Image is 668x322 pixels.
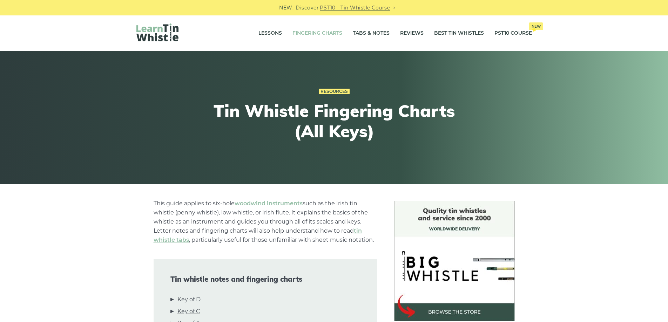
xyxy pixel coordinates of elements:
a: PST10 CourseNew [494,25,532,42]
a: Resources [319,89,350,94]
p: This guide applies to six-hole such as the Irish tin whistle (penny whistle), low whistle, or Iri... [154,199,377,245]
a: Fingering Charts [292,25,342,42]
span: Tin whistle notes and fingering charts [170,275,360,283]
a: Tabs & Notes [353,25,390,42]
a: Key of C [177,307,200,316]
a: Key of D [177,295,201,304]
a: Best Tin Whistles [434,25,484,42]
img: BigWhistle Tin Whistle Store [394,201,515,321]
span: New [529,22,543,30]
h1: Tin Whistle Fingering Charts (All Keys) [205,101,463,141]
img: LearnTinWhistle.com [136,23,178,41]
a: Reviews [400,25,424,42]
a: woodwind instruments [235,200,303,207]
a: Lessons [258,25,282,42]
